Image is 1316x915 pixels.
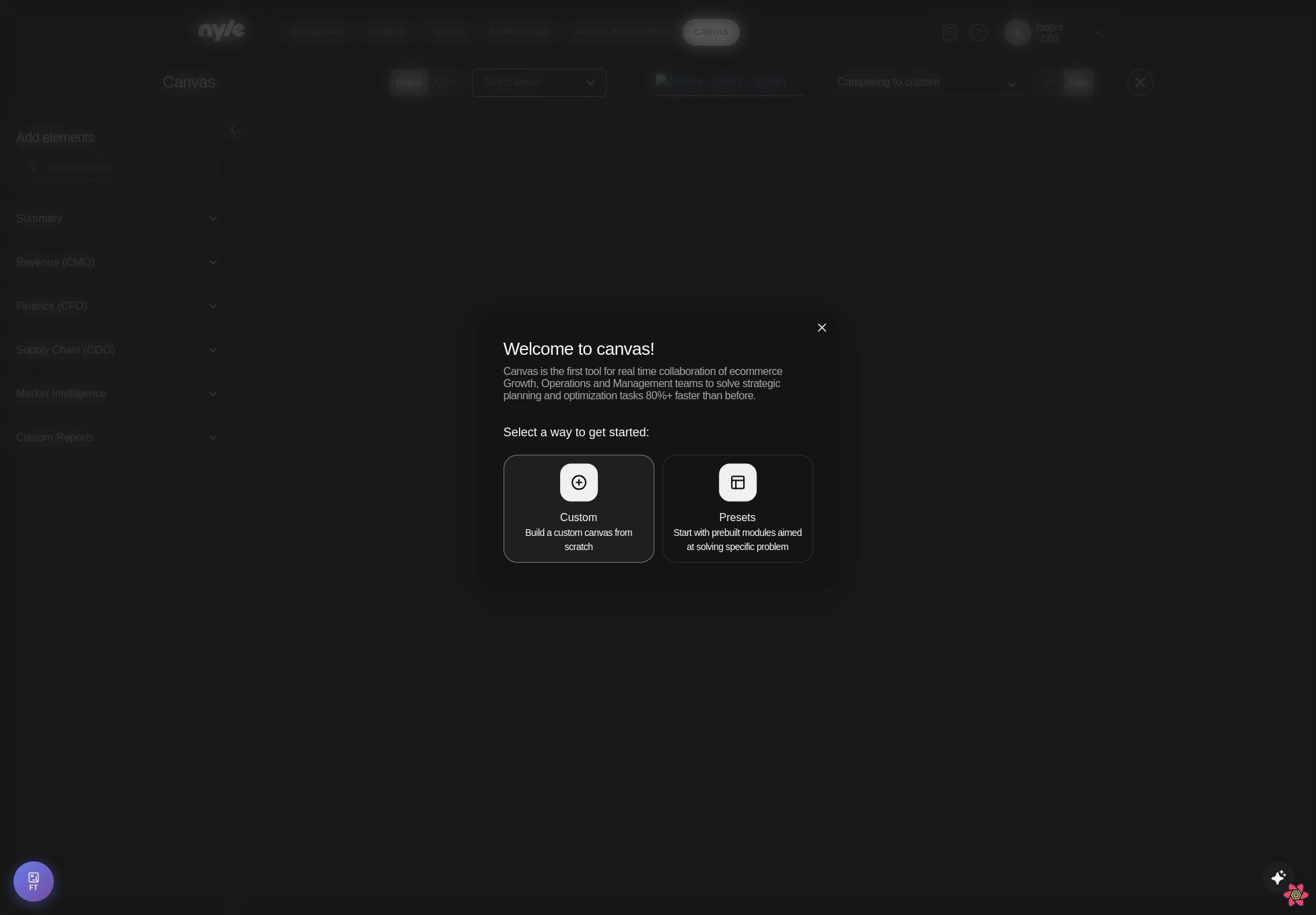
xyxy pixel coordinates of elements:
button: Open Feature Toggle Debug Panel [13,861,54,902]
button: PresetsStart with prebuilt modules aimed at solving specific problem [662,454,813,562]
p: Build a custom canvas from scratch [512,525,646,553]
span: close [817,322,827,333]
p: Start with prebuilt modules aimed at solving specific problem [671,525,804,553]
h3: Select a way to get started: [504,423,813,441]
button: Close [804,310,840,346]
h4: Presets [671,509,804,525]
button: CustomBuild a custom canvas from scratch [504,454,654,562]
h2: Welcome to canvas! [504,337,813,360]
h4: Custom [512,509,646,525]
p: Canvas is the first tool for real time collaboration of ecommerce Growth, Operations and Manageme... [504,365,813,401]
span: FT [29,885,38,891]
button: Open React Query Devtools [1282,881,1309,908]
